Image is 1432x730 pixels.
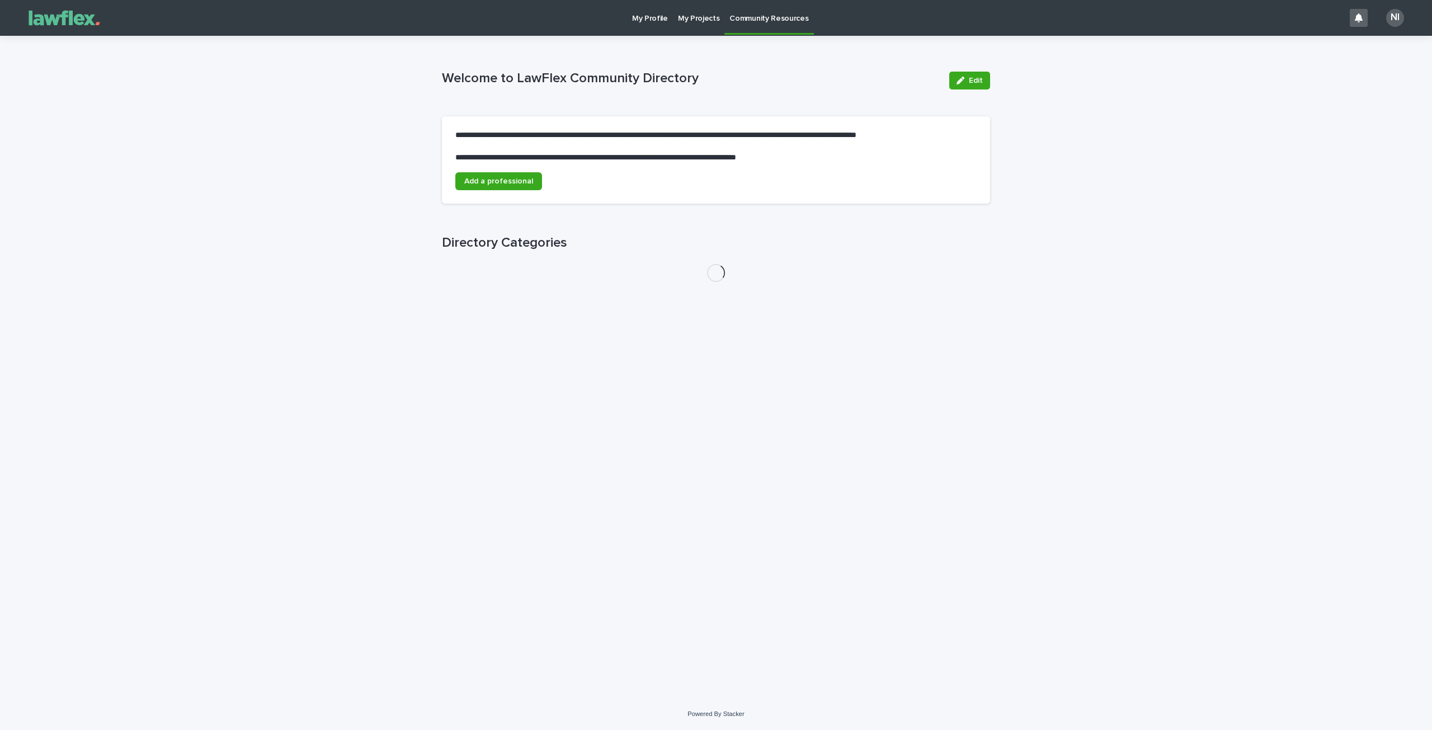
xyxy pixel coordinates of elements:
[687,710,744,717] a: Powered By Stacker
[22,7,106,29] img: Gnvw4qrBSHOAfo8VMhG6
[442,70,940,87] p: Welcome to LawFlex Community Directory
[464,177,533,185] span: Add a professional
[969,77,983,84] span: Edit
[1386,9,1404,27] div: NI
[442,235,990,251] h1: Directory Categories
[949,72,990,90] button: Edit
[455,172,542,190] a: Add a professional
